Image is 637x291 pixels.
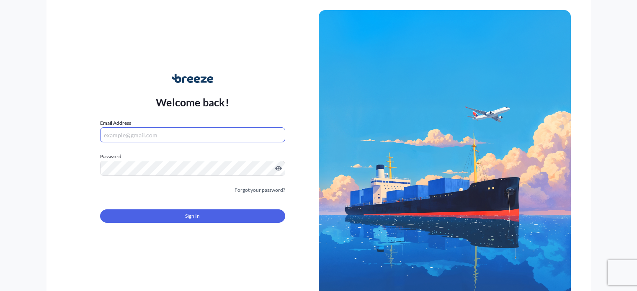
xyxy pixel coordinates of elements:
span: Sign In [185,212,200,220]
a: Forgot your password? [235,186,285,194]
input: example@gmail.com [100,127,285,142]
label: Email Address [100,119,131,127]
button: Sign In [100,209,285,223]
label: Password [100,152,285,161]
p: Welcome back! [156,95,229,109]
button: Show password [275,165,282,172]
